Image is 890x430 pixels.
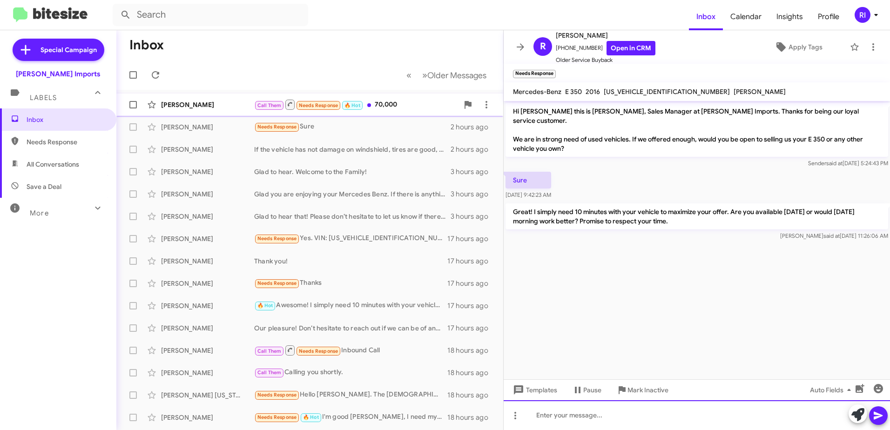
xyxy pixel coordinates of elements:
[451,122,496,132] div: 2 hours ago
[802,382,862,398] button: Auto Fields
[504,382,565,398] button: Templates
[556,41,655,55] span: [PHONE_NUMBER]
[161,100,254,109] div: [PERSON_NAME]
[254,367,447,378] div: Calling you shortly.
[565,382,609,398] button: Pause
[40,45,97,54] span: Special Campaign
[447,413,496,422] div: 18 hours ago
[299,102,338,108] span: Needs Response
[607,41,655,55] a: Open in CRM
[27,182,61,191] span: Save a Deal
[254,99,458,110] div: 70,000
[447,234,496,243] div: 17 hours ago
[513,70,556,78] small: Needs Response
[254,121,451,132] div: Sure
[427,70,486,81] span: Older Messages
[422,69,427,81] span: »
[823,232,840,239] span: said at
[161,368,254,377] div: [PERSON_NAME]
[401,66,492,85] nav: Page navigation example
[254,212,451,221] div: Glad to hear that! Please don’t hesitate to let us know if there’s anything else we can do to ass...
[604,87,730,96] span: [US_VEHICLE_IDENTIFICATION_NUMBER]
[254,189,451,199] div: Glad you are enjoying your Mercedes Benz. If there is anything I can do in the future, do not hes...
[257,414,297,420] span: Needs Response
[506,203,888,229] p: Great! I simply need 10 minutes with your vehicle to maximize your offer. Are you available [DATE...
[751,39,845,55] button: Apply Tags
[303,414,319,420] span: 🔥 Hot
[257,392,297,398] span: Needs Response
[451,189,496,199] div: 3 hours ago
[447,368,496,377] div: 18 hours ago
[769,3,810,30] a: Insights
[447,301,496,310] div: 17 hours ago
[447,279,496,288] div: 17 hours ago
[447,256,496,266] div: 17 hours ago
[401,66,417,85] button: Previous
[506,103,888,157] p: Hi [PERSON_NAME] this is [PERSON_NAME], Sales Manager at [PERSON_NAME] Imports. Thanks for being ...
[161,234,254,243] div: [PERSON_NAME]
[161,189,254,199] div: [PERSON_NAME]
[161,145,254,154] div: [PERSON_NAME]
[254,233,447,244] div: Yes. VIN: [US_VEHICLE_IDENTIFICATION_NUMBER] Miles: 16,399
[556,30,655,41] span: [PERSON_NAME]
[810,382,855,398] span: Auto Fields
[540,39,546,54] span: R
[583,382,601,398] span: Pause
[257,280,297,286] span: Needs Response
[734,87,786,96] span: [PERSON_NAME]
[586,87,600,96] span: 2016
[161,413,254,422] div: [PERSON_NAME]
[254,278,447,289] div: Thanks
[161,122,254,132] div: [PERSON_NAME]
[129,38,164,53] h1: Inbox
[847,7,880,23] button: RI
[30,209,49,217] span: More
[13,39,104,61] a: Special Campaign
[447,346,496,355] div: 18 hours ago
[257,102,282,108] span: Call Them
[447,390,496,400] div: 18 hours ago
[855,7,870,23] div: RI
[254,145,451,154] div: If the vehicle has not damage on windshield, tires are good, no body damage. It should bring betw...
[406,69,411,81] span: «
[161,323,254,333] div: [PERSON_NAME]
[161,256,254,266] div: [PERSON_NAME]
[451,167,496,176] div: 3 hours ago
[254,412,447,423] div: I'm good [PERSON_NAME], I need my car to get to work there at the wash. Lol Thank you
[257,124,297,130] span: Needs Response
[161,212,254,221] div: [PERSON_NAME]
[447,323,496,333] div: 17 hours ago
[565,87,582,96] span: E 350
[161,390,254,400] div: [PERSON_NAME] [US_STATE] [GEOGRAPHIC_DATA] [GEOGRAPHIC_DATA]
[254,300,447,311] div: Awesome! I simply need 10 minutes with your vehicle to maximize your offer. Are you available [DA...
[506,172,551,188] p: Sure
[609,382,676,398] button: Mark Inactive
[161,167,254,176] div: [PERSON_NAME]
[451,212,496,221] div: 3 hours ago
[506,191,551,198] span: [DATE] 9:42:23 AM
[689,3,723,30] a: Inbox
[161,301,254,310] div: [PERSON_NAME]
[257,348,282,354] span: Call Them
[789,39,823,55] span: Apply Tags
[451,145,496,154] div: 2 hours ago
[113,4,308,26] input: Search
[344,102,360,108] span: 🔥 Hot
[511,382,557,398] span: Templates
[161,279,254,288] div: [PERSON_NAME]
[27,160,79,169] span: All Conversations
[723,3,769,30] a: Calendar
[254,390,447,400] div: Hello [PERSON_NAME]. The [DEMOGRAPHIC_DATA] Mercedes sprinter van is owned by AMCC athletic depar...
[810,3,847,30] a: Profile
[27,115,106,124] span: Inbox
[780,232,888,239] span: [PERSON_NAME] [DATE] 11:26:06 AM
[513,87,561,96] span: Mercedes-Benz
[27,137,106,147] span: Needs Response
[254,323,447,333] div: Our pleasure! Don’t hesitate to reach out if we can be of any assistance.
[257,235,297,242] span: Needs Response
[30,94,57,102] span: Labels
